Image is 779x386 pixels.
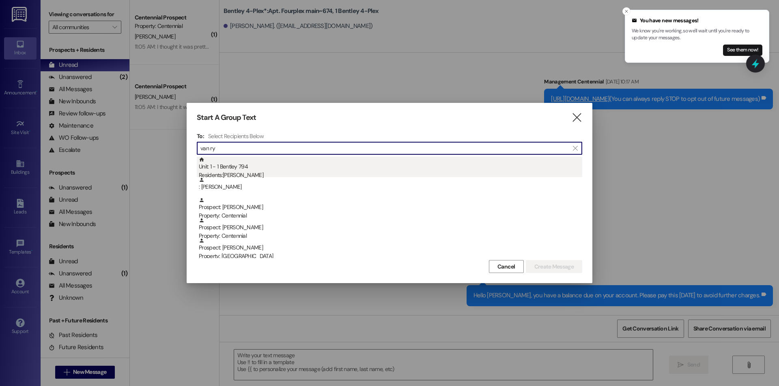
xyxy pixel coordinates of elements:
[208,132,264,140] h4: Select Recipients Below
[199,252,582,260] div: Property: [GEOGRAPHIC_DATA]
[632,17,762,25] div: You have new messages!
[197,157,582,177] div: Unit: 1 - 1 Bentley 794Residents:[PERSON_NAME]
[526,260,582,273] button: Create Message
[199,171,582,179] div: Residents: [PERSON_NAME]
[571,113,582,122] i: 
[197,218,582,238] div: Prospect: [PERSON_NAME]Property: Centennial
[197,238,582,258] div: Prospect: [PERSON_NAME]Property: [GEOGRAPHIC_DATA]
[489,260,524,273] button: Cancel
[573,145,577,151] i: 
[197,177,582,197] div: : [PERSON_NAME]
[632,28,762,42] p: We know you're working, so we'll wait until you're ready to update your messages.
[197,132,204,140] h3: To:
[723,45,762,56] button: See them now!
[199,232,582,240] div: Property: Centennial
[199,177,582,191] div: : [PERSON_NAME]
[534,262,574,271] span: Create Message
[199,197,582,220] div: Prospect: [PERSON_NAME]
[622,7,631,15] button: Close toast
[497,262,515,271] span: Cancel
[197,113,256,122] h3: Start A Group Text
[197,197,582,218] div: Prospect: [PERSON_NAME]Property: Centennial
[199,238,582,261] div: Prospect: [PERSON_NAME]
[199,211,582,220] div: Property: Centennial
[200,143,569,154] input: Search for any contact or apartment
[199,218,582,241] div: Prospect: [PERSON_NAME]
[569,142,582,154] button: Clear text
[199,157,582,180] div: Unit: 1 - 1 Bentley 794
